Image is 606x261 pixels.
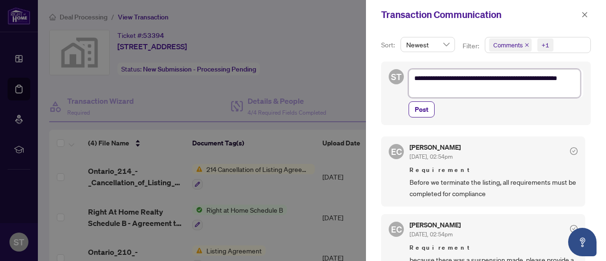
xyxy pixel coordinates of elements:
[410,231,453,238] span: [DATE], 02:54pm
[391,223,402,236] span: EC
[493,40,523,50] span: Comments
[381,8,579,22] div: Transaction Communication
[409,101,435,117] button: Post
[391,145,402,158] span: EC
[489,38,532,52] span: Comments
[406,37,449,52] span: Newest
[415,102,428,117] span: Post
[581,11,588,18] span: close
[463,41,481,51] p: Filter:
[410,144,461,151] h5: [PERSON_NAME]
[410,177,578,199] span: Before we terminate the listing, all requirements must be completed for compliance
[570,147,578,155] span: check-circle
[410,153,453,160] span: [DATE], 02:54pm
[381,40,397,50] p: Sort:
[525,43,529,47] span: close
[542,40,549,50] div: +1
[570,225,578,233] span: check-circle
[410,165,578,175] span: Requirement
[391,70,401,83] span: ST
[410,222,461,228] h5: [PERSON_NAME]
[568,228,597,256] button: Open asap
[410,243,578,252] span: Requirement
